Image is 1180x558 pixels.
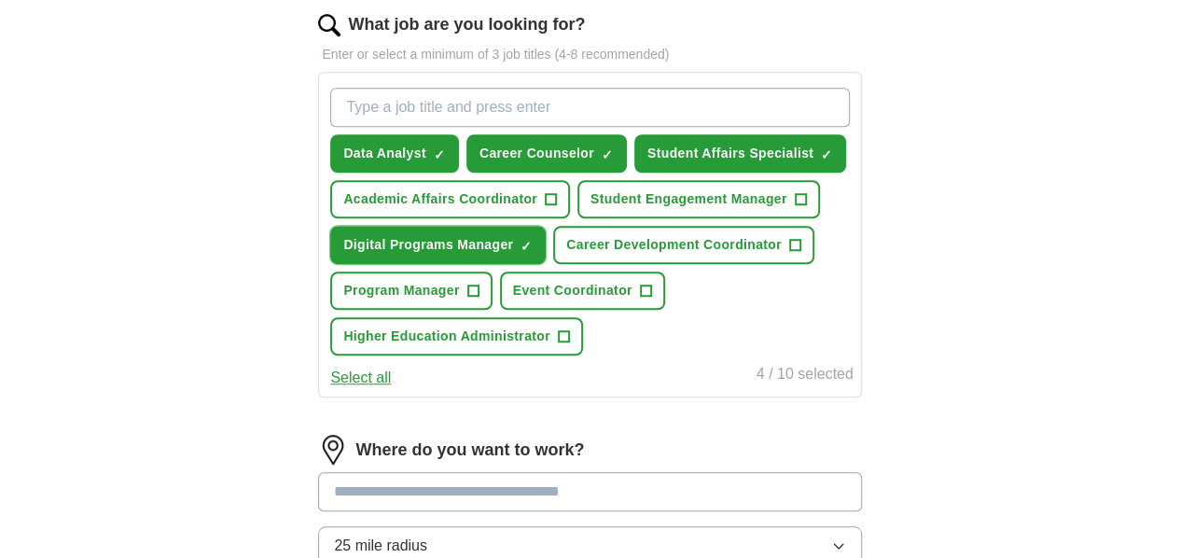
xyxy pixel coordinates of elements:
[602,147,613,162] span: ✓
[590,189,787,209] span: Student Engagement Manager
[330,226,546,264] button: Digital Programs Manager✓
[343,327,550,346] span: Higher Education Administrator
[577,180,820,218] button: Student Engagement Manager
[330,180,570,218] button: Academic Affairs Coordinator
[343,144,426,163] span: Data Analyst
[434,147,445,162] span: ✓
[553,226,814,264] button: Career Development Coordinator
[466,134,627,173] button: Career Counselor✓
[821,147,832,162] span: ✓
[500,272,665,310] button: Event Coordinator
[355,438,584,463] label: Where do you want to work?
[343,235,513,255] span: Digital Programs Manager
[343,281,459,300] span: Program Manager
[513,281,632,300] span: Event Coordinator
[330,88,849,127] input: Type a job title and press enter
[318,435,348,465] img: location.png
[647,144,813,163] span: Student Affairs Specialist
[330,134,459,173] button: Data Analyst✓
[348,12,585,37] label: What job are you looking for?
[521,239,532,254] span: ✓
[479,144,594,163] span: Career Counselor
[318,14,340,36] img: search.png
[566,235,782,255] span: Career Development Coordinator
[330,367,391,389] button: Select all
[634,134,846,173] button: Student Affairs Specialist✓
[343,189,537,209] span: Academic Affairs Coordinator
[334,535,427,557] span: 25 mile radius
[318,45,861,64] p: Enter or select a minimum of 3 job titles (4-8 recommended)
[330,317,583,356] button: Higher Education Administrator
[757,363,854,389] div: 4 / 10 selected
[330,272,492,310] button: Program Manager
